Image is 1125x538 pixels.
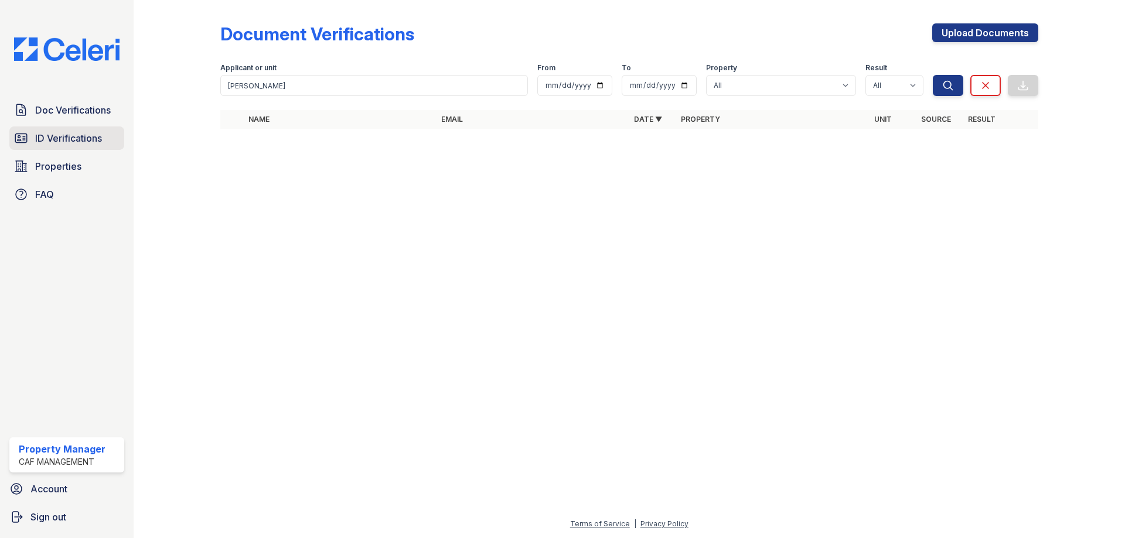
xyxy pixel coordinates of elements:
[537,63,555,73] label: From
[248,115,270,124] a: Name
[30,510,66,524] span: Sign out
[622,63,631,73] label: To
[968,115,996,124] a: Result
[30,482,67,496] span: Account
[19,442,105,456] div: Property Manager
[441,115,463,124] a: Email
[570,519,630,528] a: Terms of Service
[220,75,528,96] input: Search by name, email, or unit number
[220,23,414,44] div: Document Verifications
[634,519,636,528] div: |
[874,115,892,124] a: Unit
[35,187,54,201] span: FAQ
[706,63,737,73] label: Property
[9,98,124,122] a: Doc Verifications
[19,456,105,468] div: CAF Management
[35,131,102,145] span: ID Verifications
[932,23,1038,42] a: Upload Documents
[640,519,688,528] a: Privacy Policy
[9,183,124,206] a: FAQ
[5,477,129,501] a: Account
[220,63,277,73] label: Applicant or unit
[35,159,81,173] span: Properties
[35,103,111,117] span: Doc Verifications
[634,115,662,124] a: Date ▼
[865,63,887,73] label: Result
[9,126,124,150] a: ID Verifications
[9,155,124,178] a: Properties
[5,505,129,529] a: Sign out
[921,115,951,124] a: Source
[681,115,720,124] a: Property
[5,37,129,61] img: CE_Logo_Blue-a8612792a0a2168367f1c8372b55b34899dd931a85d93a1a3d3e32e68fde9ad4.png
